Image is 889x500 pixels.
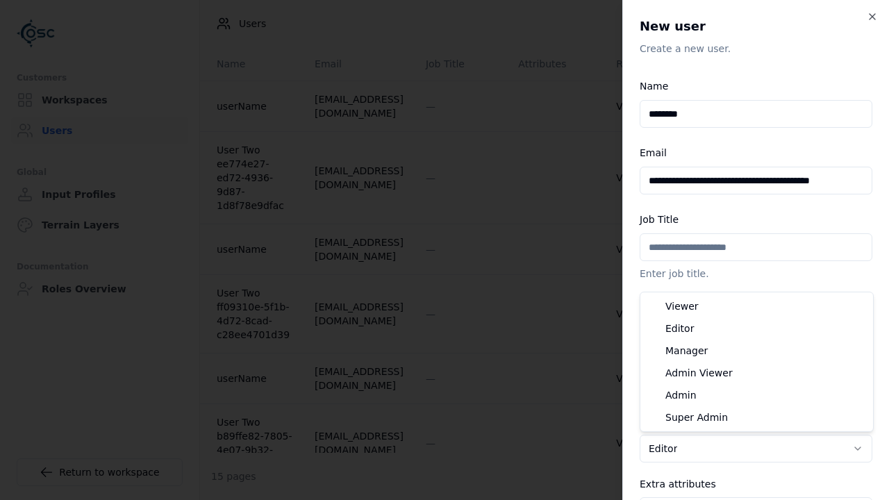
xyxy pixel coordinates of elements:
[665,410,728,424] span: Super Admin
[665,299,699,313] span: Viewer
[665,322,694,335] span: Editor
[665,344,708,358] span: Manager
[665,366,733,380] span: Admin Viewer
[665,388,697,402] span: Admin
